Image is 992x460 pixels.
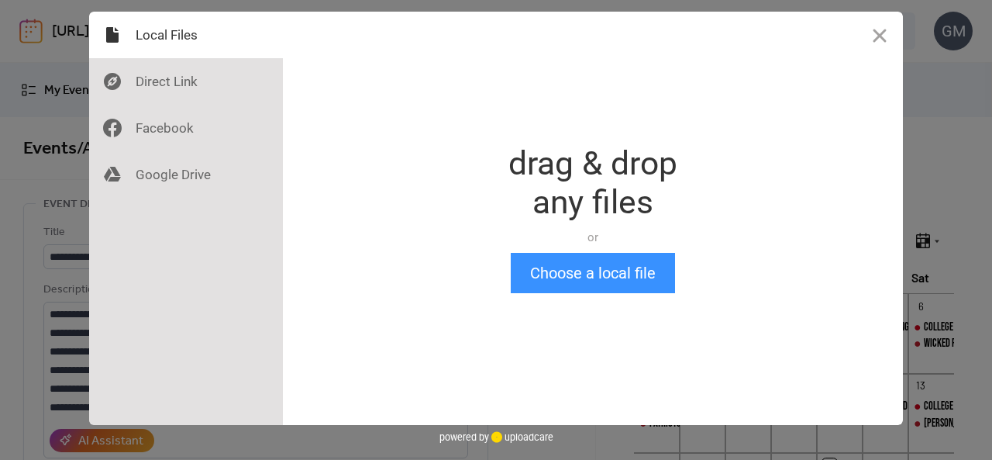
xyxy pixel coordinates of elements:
button: Choose a local file [511,253,675,293]
div: powered by [439,425,553,448]
a: uploadcare [489,431,553,443]
div: Local Files [89,12,283,58]
div: drag & drop any files [508,144,677,222]
div: Google Drive [89,151,283,198]
button: Close [856,12,903,58]
div: Direct Link [89,58,283,105]
div: or [508,230,677,245]
div: Facebook [89,105,283,151]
